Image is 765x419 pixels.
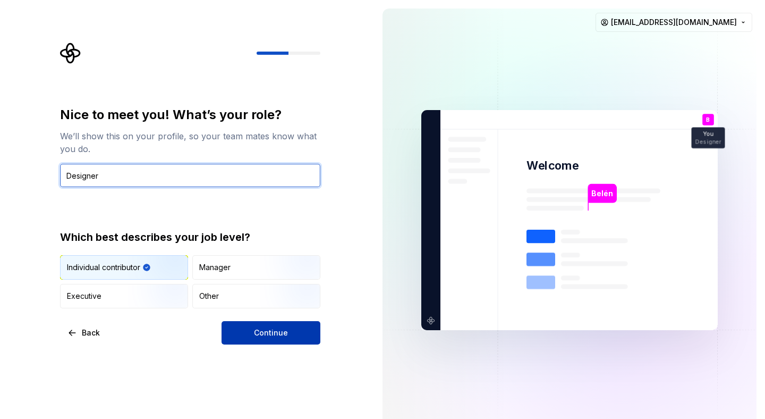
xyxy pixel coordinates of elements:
p: Welcome [526,158,579,173]
span: [EMAIL_ADDRESS][DOMAIN_NAME] [611,17,737,28]
p: B [706,117,710,123]
div: Other [199,291,219,301]
span: Back [82,328,100,338]
div: We’ll show this on your profile, so your team mates know what you do. [60,130,320,155]
div: Which best describes your job level? [60,230,320,245]
button: [EMAIL_ADDRESS][DOMAIN_NAME] [596,13,752,32]
div: Executive [67,291,101,301]
button: Back [60,321,109,345]
p: Designer [695,139,721,145]
div: Nice to meet you! What’s your role? [60,106,320,123]
p: Belén [591,188,613,199]
div: Individual contributor [67,262,140,273]
span: Continue [254,328,288,338]
input: Job title [60,164,320,187]
button: Continue [222,321,320,345]
div: Manager [199,262,231,273]
svg: Supernova Logo [60,43,81,64]
p: You [703,131,713,137]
